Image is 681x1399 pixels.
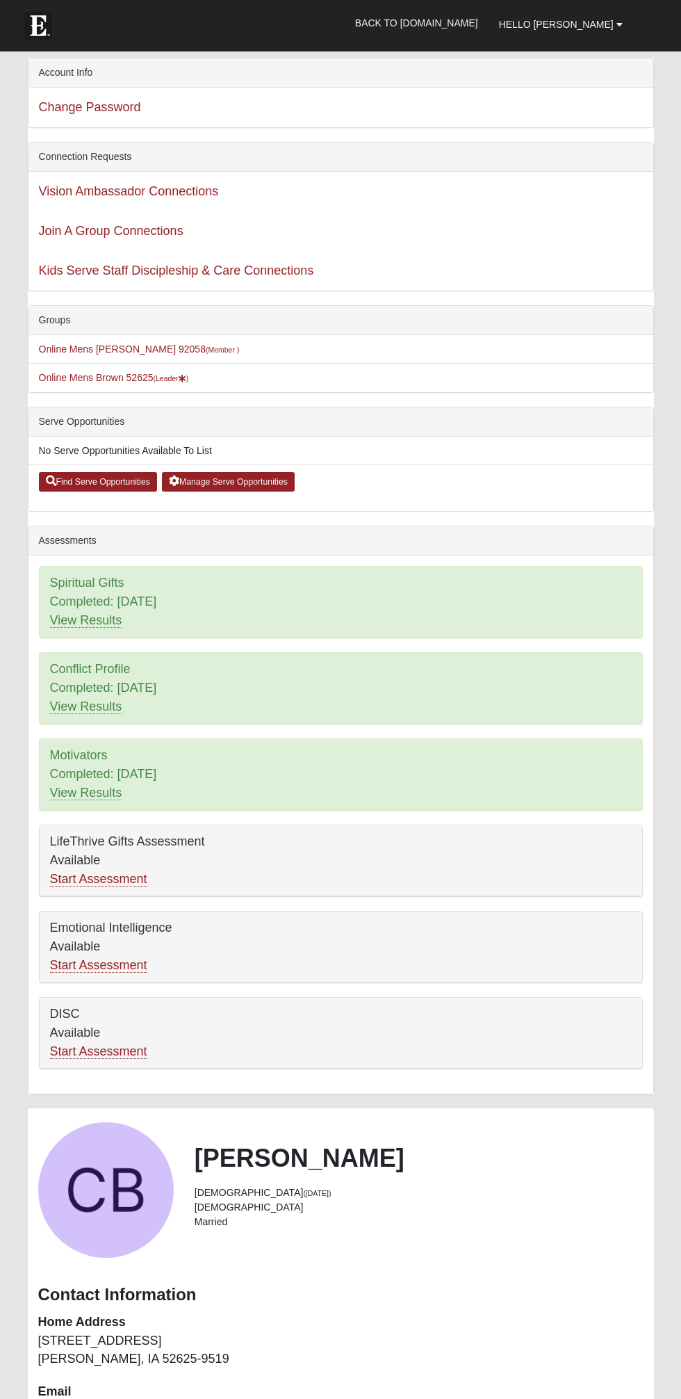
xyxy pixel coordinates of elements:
[38,1332,643,1368] dd: [STREET_ADDRESS] [PERSON_NAME], IA 52625-9519
[38,1122,174,1258] a: View Fullsize Photo
[195,1215,643,1229] li: Married
[39,224,183,238] a: Join A Group Connections
[39,472,158,492] a: Find Serve Opportunities
[40,653,642,724] div: Conflict Profile Completed: [DATE]
[39,100,141,114] a: Change Password
[39,372,189,383] a: Online Mens Brown 52625(Leader)
[38,1272,643,1332] dt: Home Address
[28,58,653,88] div: Account Info
[39,343,240,355] a: Online Mens [PERSON_NAME] 92058(Member )
[39,264,314,277] a: Kids Serve Staff Discipleship & Care Connections
[303,1189,331,1197] small: ([DATE])
[40,998,642,1069] div: DISC Available
[40,567,642,638] div: Spiritual Gifts Completed: [DATE]
[40,825,642,896] div: LifeThrive Gifts Assessment Available
[499,19,614,30] span: Hello [PERSON_NAME]
[28,526,653,556] div: Assessments
[28,437,653,465] li: No Serve Opportunities Available To List
[162,472,295,492] a: Manage Serve Opportunities
[154,374,189,382] small: (Leader )
[40,739,642,810] div: Motivators Completed: [DATE]
[345,6,489,40] a: Back to [DOMAIN_NAME]
[50,1044,147,1059] a: Start Assessment
[50,958,147,973] a: Start Assessment
[50,613,122,628] a: View Results
[195,1200,643,1215] li: [DEMOGRAPHIC_DATA]
[489,7,633,42] a: Hello [PERSON_NAME]
[195,1143,643,1173] h2: [PERSON_NAME]
[50,786,122,800] a: View Results
[28,143,653,172] div: Connection Requests
[24,12,52,40] img: Eleven22 logo
[195,1186,643,1200] li: [DEMOGRAPHIC_DATA]
[50,699,122,714] a: View Results
[28,407,653,437] div: Serve Opportunities
[40,912,642,982] div: Emotional Intelligence Available
[28,306,653,335] div: Groups
[39,184,219,198] a: Vision Ambassador Connections
[206,346,239,354] small: (Member )
[50,872,147,887] a: Start Assessment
